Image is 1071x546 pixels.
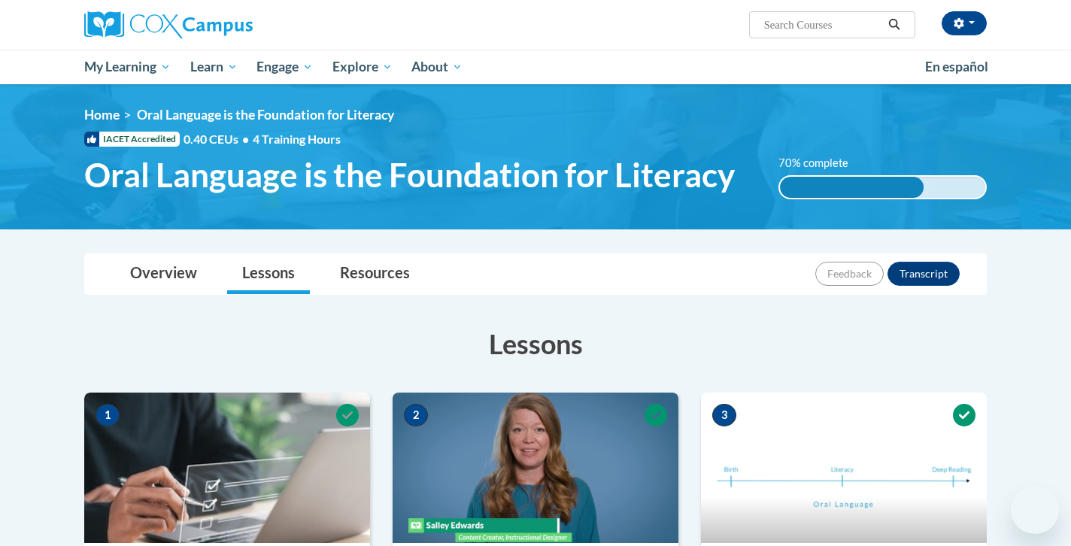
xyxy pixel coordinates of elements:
[137,107,394,123] span: Oral Language is the Foundation for Literacy
[942,11,987,35] button: Account Settings
[184,131,253,147] span: 0.40 CEUs
[242,132,249,146] span: •
[84,325,987,362] h3: Lessons
[1011,486,1059,534] iframe: Button to launch messaging window
[763,16,883,34] input: Search Courses
[181,50,247,84] a: Learn
[780,177,924,198] div: 70% complete
[701,393,987,543] img: Course Image
[887,262,960,286] button: Transcript
[84,155,735,195] span: Oral Language is the Foundation for Literacy
[411,58,463,76] span: About
[253,132,341,146] span: 4 Training Hours
[84,11,370,38] a: Cox Campus
[712,404,736,426] span: 3
[62,50,1009,84] div: Main menu
[323,50,402,84] a: Explore
[84,132,180,147] span: IACET Accredited
[227,254,310,294] a: Lessons
[883,16,906,34] button: Search
[256,58,313,76] span: Engage
[247,50,323,84] a: Engage
[915,51,998,83] a: En español
[404,404,428,426] span: 2
[925,59,988,74] span: En español
[115,254,212,294] a: Overview
[402,50,473,84] a: About
[778,155,865,171] label: 70% complete
[332,58,393,76] span: Explore
[84,11,253,38] img: Cox Campus
[84,393,370,543] img: Course Image
[96,404,120,426] span: 1
[190,58,238,76] span: Learn
[393,393,678,543] img: Course Image
[325,254,425,294] a: Resources
[74,50,181,84] a: My Learning
[84,107,120,123] a: Home
[815,262,884,286] button: Feedback
[84,58,171,76] span: My Learning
